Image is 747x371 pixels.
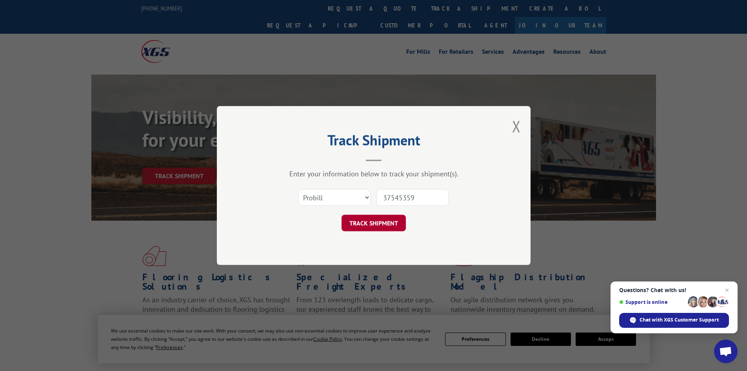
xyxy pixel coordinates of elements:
[342,215,406,231] button: TRACK SHIPMENT
[256,135,491,150] h2: Track Shipment
[619,313,729,328] div: Chat with XGS Customer Support
[640,316,719,323] span: Chat with XGS Customer Support
[512,116,521,137] button: Close modal
[714,340,738,363] div: Open chat
[256,169,491,178] div: Enter your information below to track your shipment(s).
[619,299,685,305] span: Support is online
[376,189,449,206] input: Number(s)
[619,287,729,293] span: Questions? Chat with us!
[722,285,732,295] span: Close chat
